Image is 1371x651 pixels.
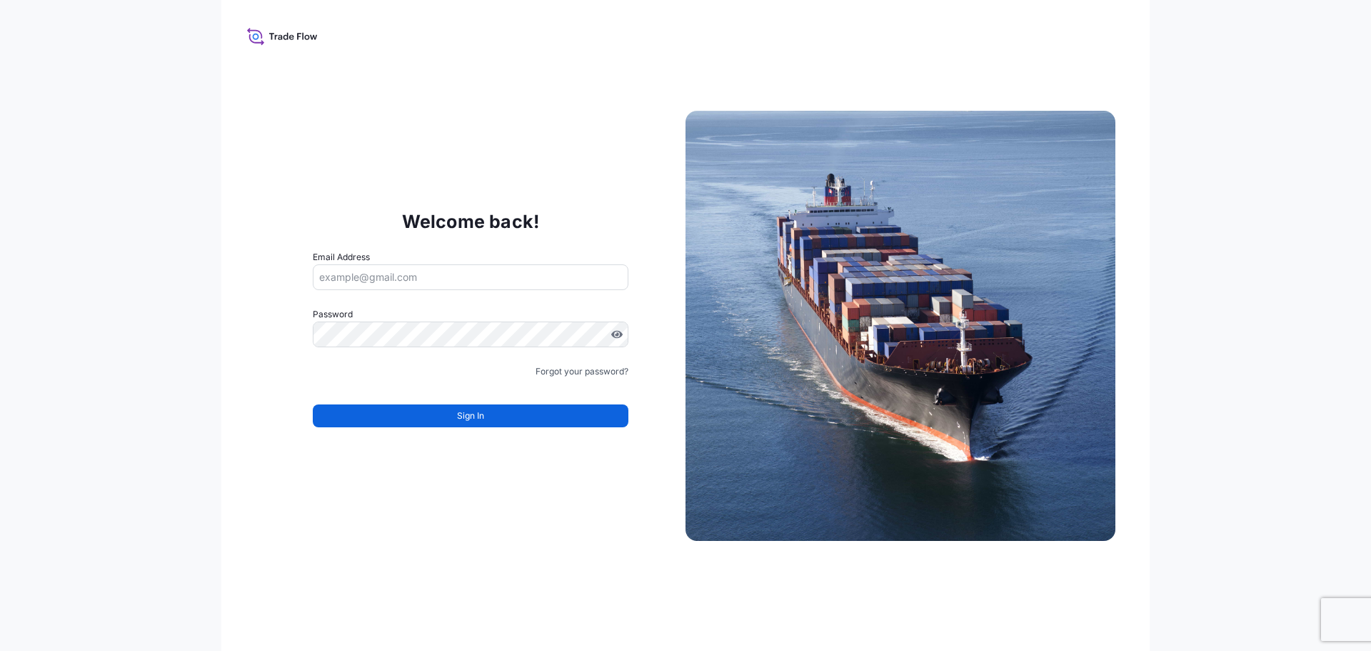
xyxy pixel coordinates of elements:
[536,364,628,379] a: Forgot your password?
[313,264,628,290] input: example@gmail.com
[457,409,484,423] span: Sign In
[313,307,628,322] label: Password
[402,210,540,233] p: Welcome back!
[313,250,370,264] label: Email Address
[611,329,623,340] button: Show password
[313,404,628,427] button: Sign In
[685,111,1115,541] img: Ship illustration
